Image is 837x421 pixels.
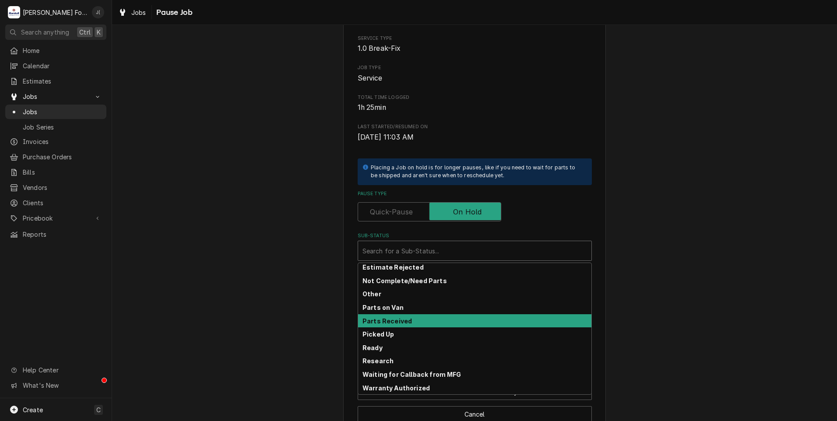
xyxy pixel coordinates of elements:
[5,43,106,58] a: Home
[362,290,381,298] strong: Other
[5,134,106,149] a: Invoices
[79,28,91,37] span: Ctrl
[371,164,583,180] div: Placing a Job on hold is for longer pauses, like if you need to wait for parts to be shipped and ...
[362,317,412,325] strong: Parts Received
[358,123,592,142] div: Last Started/Resumed On
[358,261,592,274] div: Field Errors
[131,8,146,17] span: Jobs
[5,74,106,88] a: Estimates
[5,105,106,119] a: Jobs
[23,137,102,146] span: Invoices
[358,133,414,141] span: [DATE] 11:03 AM
[358,44,401,53] span: 1.0 Break-Fix
[23,183,102,192] span: Vendors
[362,371,461,378] strong: Waiting for Callback from MFG
[8,6,20,18] div: M
[358,74,383,82] span: Service
[23,214,89,223] span: Pricebook
[358,232,592,281] div: Sub-Status
[23,123,102,132] span: Job Series
[362,384,430,392] strong: Warranty Authorized
[362,263,424,271] strong: Estimate Rejected
[23,107,102,116] span: Jobs
[362,330,394,338] strong: Picked Up
[358,123,592,130] span: Last Started/Resumed On
[362,277,447,284] strong: Not Complete/Need Parts
[5,25,106,40] button: Search anythingCtrlK
[358,190,592,197] label: Pause Type
[23,46,102,55] span: Home
[358,190,592,221] div: Pause Type
[358,43,592,54] span: Service Type
[358,132,592,143] span: Last Started/Resumed On
[5,363,106,377] a: Go to Help Center
[358,64,592,71] span: Job Type
[5,59,106,73] a: Calendar
[358,94,592,113] div: Total Time Logged
[5,180,106,195] a: Vendors
[358,102,592,113] span: Total Time Logged
[21,28,69,37] span: Search anything
[23,61,102,70] span: Calendar
[23,381,101,390] span: What's New
[362,304,404,311] strong: Parts on Van
[358,103,386,112] span: 1h 25min
[5,150,106,164] a: Purchase Orders
[97,28,101,37] span: K
[23,406,43,414] span: Create
[154,7,193,18] span: Pause Job
[23,92,89,101] span: Jobs
[5,378,106,393] a: Go to What's New
[362,344,383,351] strong: Ready
[23,198,102,207] span: Clients
[358,35,592,42] span: Service Type
[23,168,102,177] span: Bills
[5,196,106,210] a: Clients
[5,165,106,179] a: Bills
[358,64,592,83] div: Job Type
[96,405,101,414] span: C
[23,152,102,161] span: Purchase Orders
[23,77,102,86] span: Estimates
[358,73,592,84] span: Job Type
[23,365,101,375] span: Help Center
[5,227,106,242] a: Reports
[92,6,104,18] div: J(
[5,120,106,134] a: Job Series
[8,6,20,18] div: Marshall Food Equipment Service's Avatar
[5,211,106,225] a: Go to Pricebook
[23,8,87,17] div: [PERSON_NAME] Food Equipment Service
[358,35,592,54] div: Service Type
[115,5,150,20] a: Jobs
[362,357,394,365] strong: Research
[23,230,102,239] span: Reports
[92,6,104,18] div: Jeff Debigare (109)'s Avatar
[5,89,106,104] a: Go to Jobs
[358,232,592,239] label: Sub-Status
[358,94,592,101] span: Total Time Logged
